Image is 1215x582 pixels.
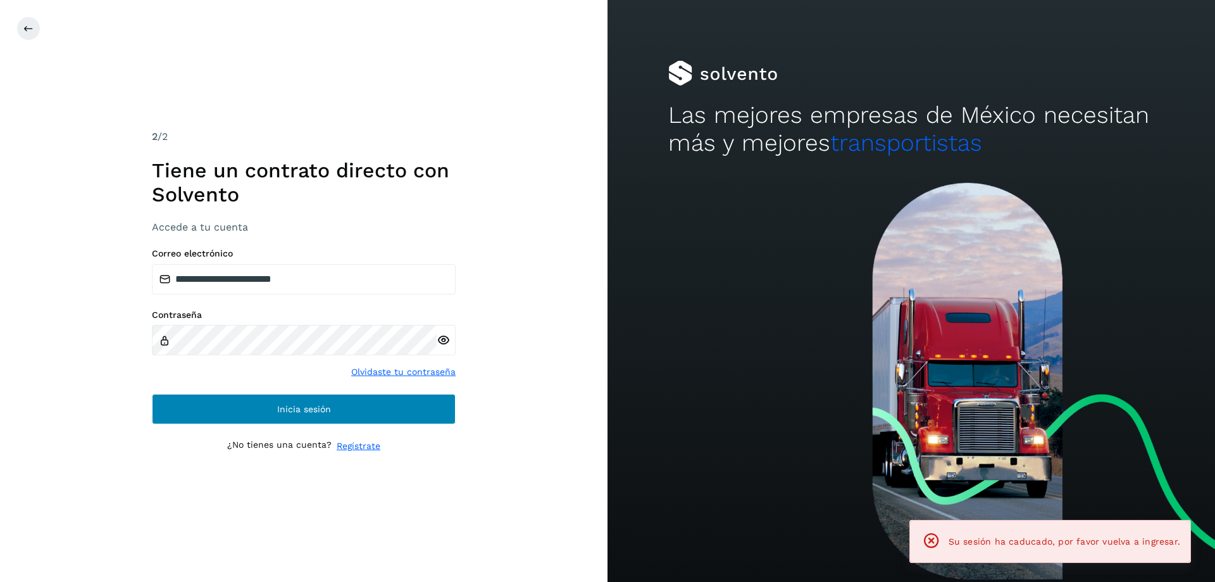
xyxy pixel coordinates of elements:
a: Olvidaste tu contraseña [351,365,456,379]
div: /2 [152,129,456,144]
h1: Tiene un contrato directo con Solvento [152,158,456,207]
span: transportistas [830,129,982,156]
p: ¿No tienes una cuenta? [227,440,332,453]
span: Su sesión ha caducado, por favor vuelva a ingresar. [949,536,1180,547]
h2: Las mejores empresas de México necesitan más y mejores [668,101,1154,158]
label: Contraseña [152,310,456,320]
h3: Accede a tu cuenta [152,221,456,233]
label: Correo electrónico [152,248,456,259]
button: Inicia sesión [152,394,456,424]
span: 2 [152,130,158,142]
a: Regístrate [337,440,380,453]
span: Inicia sesión [277,405,331,414]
